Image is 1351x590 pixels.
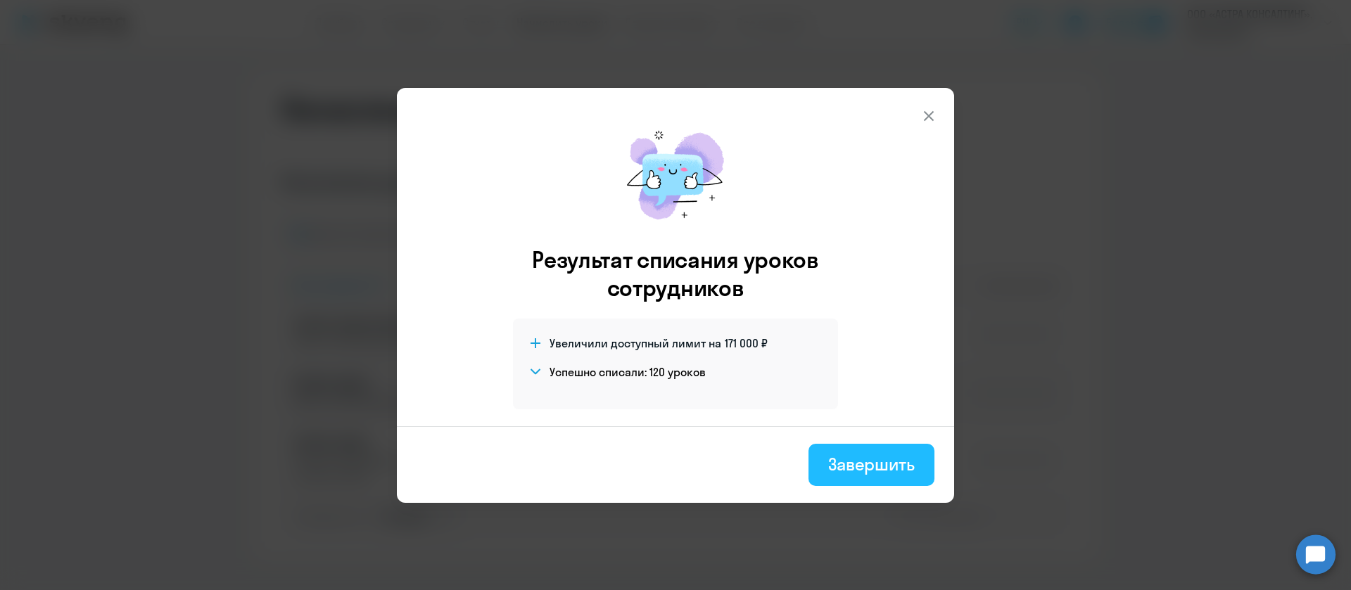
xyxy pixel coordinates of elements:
[828,453,915,475] div: Завершить
[513,245,838,302] h3: Результат списания уроков сотрудников
[550,335,721,351] span: Увеличили доступный лимит на
[612,116,739,234] img: mirage-message.png
[808,444,934,486] button: Завершить
[550,364,706,380] h4: Успешно списали: 120 уроков
[725,335,768,351] span: 171 000 ₽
